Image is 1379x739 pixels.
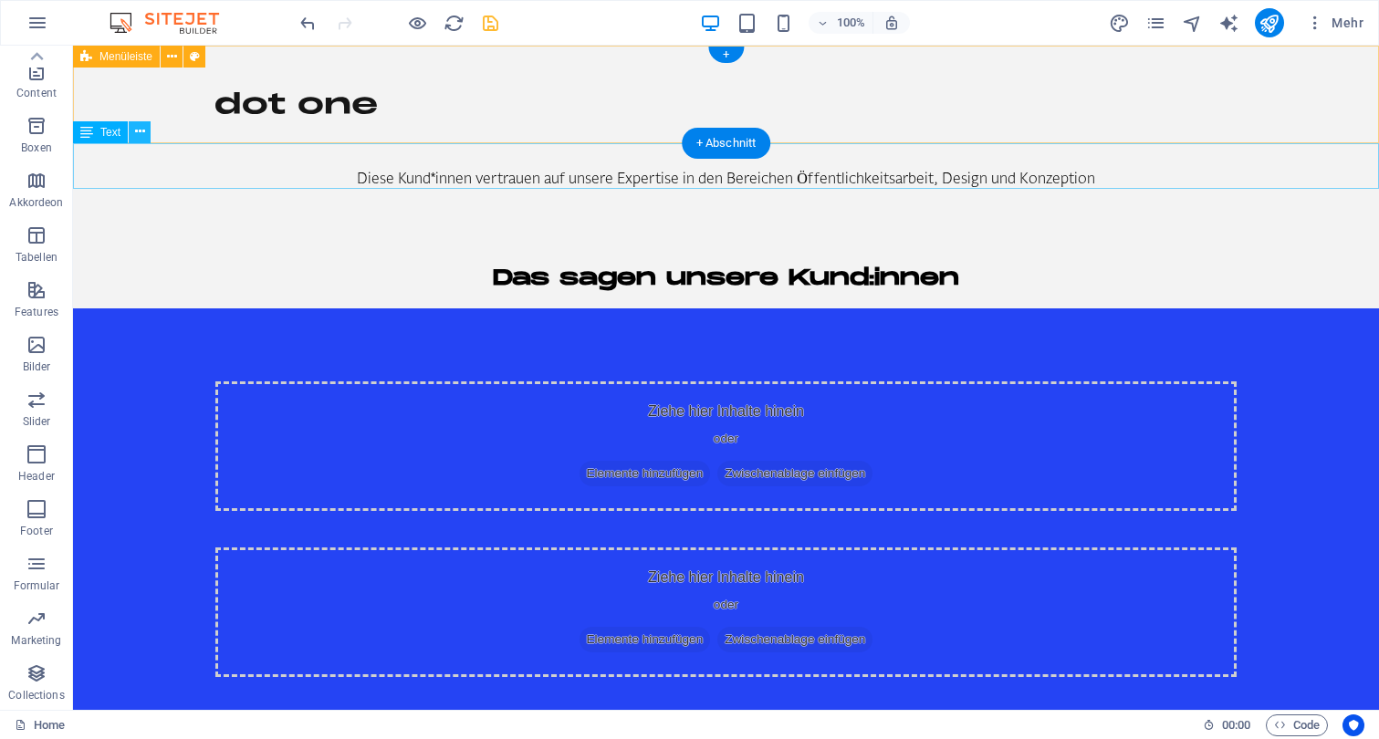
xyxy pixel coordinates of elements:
p: Marketing [11,633,61,648]
p: Bilder [23,359,51,374]
span: Menüleiste [99,51,152,62]
i: Save (Ctrl+S) [480,13,501,34]
p: Formular [14,578,60,593]
button: Code [1266,714,1328,736]
button: pages [1145,12,1167,34]
button: design [1109,12,1131,34]
i: Design (Strg+Alt+Y) [1109,13,1130,34]
button: text_generator [1218,12,1240,34]
p: Tabellen [16,250,57,265]
p: Footer [20,524,53,538]
p: Header [18,469,55,484]
p: Collections [8,688,64,703]
button: Usercentrics [1342,714,1364,736]
button: save [479,12,501,34]
p: Boxen [21,141,52,155]
i: Rückgängig: Elemente löschen (Strg+Z) [298,13,319,34]
span: Elemente hinzufügen [507,581,638,607]
button: Mehr [1299,8,1371,37]
i: Seiten (Strg+Alt+S) [1145,13,1166,34]
p: Content [16,86,57,100]
div: + Abschnitt [682,128,771,159]
span: Mehr [1306,14,1363,32]
button: undo [297,12,319,34]
span: Text [100,127,120,138]
button: navigator [1182,12,1204,34]
span: 00 00 [1222,714,1250,736]
button: Klicke hier, um den Vorschau-Modus zu verlassen [406,12,428,34]
i: Bei Größenänderung Zoomstufe automatisch an das gewählte Gerät anpassen. [883,15,900,31]
i: Veröffentlichen [1259,13,1280,34]
span: Elemente hinzufügen [507,415,638,441]
p: Akkordeon [9,195,63,210]
button: reload [443,12,465,34]
img: Editor Logo [105,12,242,34]
p: Features [15,305,58,319]
div: Ziehe hier Inhalte hinein [142,336,1165,465]
p: Slider [23,414,51,429]
i: AI Writer [1218,13,1239,34]
a: Klick, um Auswahl aufzuheben. Doppelklick öffnet Seitenverwaltung [15,714,65,736]
span: : [1235,718,1238,732]
span: Code [1274,714,1320,736]
h6: Session-Zeit [1203,714,1251,736]
i: Seite neu laden [444,13,465,34]
span: Zwischenablage einfügen [644,581,799,607]
div: + [708,47,744,63]
span: Zwischenablage einfügen [644,415,799,441]
button: publish [1255,8,1284,37]
h6: 100% [836,12,865,34]
div: Ziehe hier Inhalte hinein [142,502,1165,631]
button: 100% [809,12,873,34]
